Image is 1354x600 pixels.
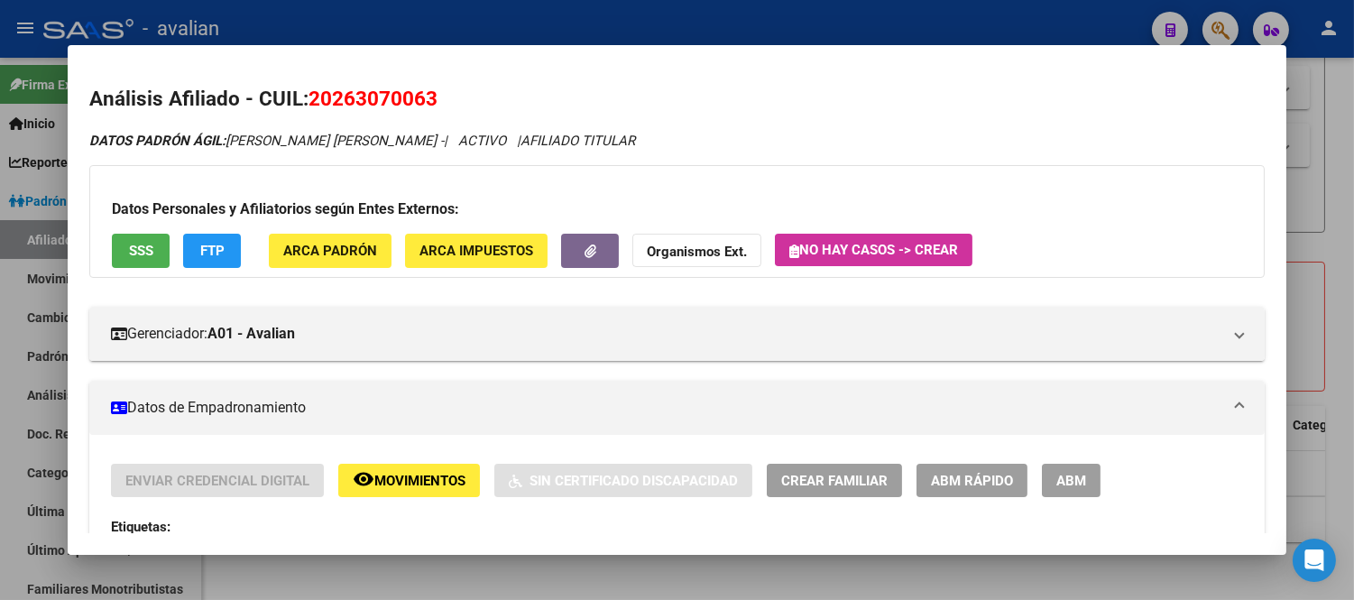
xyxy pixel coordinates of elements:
[200,244,225,260] span: FTP
[207,323,295,345] strong: A01 - Avalian
[789,242,958,258] span: No hay casos -> Crear
[89,133,226,149] strong: DATOS PADRÓN ÁGIL:
[1056,473,1086,489] span: ABM
[1042,464,1101,497] button: ABM
[494,464,752,497] button: Sin Certificado Discapacidad
[405,234,548,267] button: ARCA Impuestos
[269,234,391,267] button: ARCA Padrón
[112,234,170,267] button: SSS
[520,133,635,149] span: AFILIADO TITULAR
[353,468,374,490] mat-icon: remove_red_eye
[111,519,170,535] strong: Etiquetas:
[129,244,153,260] span: SSS
[89,133,444,149] span: [PERSON_NAME] [PERSON_NAME] -
[112,198,1242,220] h3: Datos Personales y Afiliatorios según Entes Externos:
[89,133,635,149] i: | ACTIVO |
[89,307,1265,361] mat-expansion-panel-header: Gerenciador:A01 - Avalian
[111,397,1221,419] mat-panel-title: Datos de Empadronamiento
[1293,539,1336,582] div: Open Intercom Messenger
[632,234,761,267] button: Organismos Ext.
[775,234,972,266] button: No hay casos -> Crear
[283,244,377,260] span: ARCA Padrón
[931,473,1013,489] span: ABM Rápido
[767,464,902,497] button: Crear Familiar
[309,87,438,110] span: 20263070063
[111,323,1221,345] mat-panel-title: Gerenciador:
[89,381,1265,435] mat-expansion-panel-header: Datos de Empadronamiento
[125,473,309,489] span: Enviar Credencial Digital
[419,244,533,260] span: ARCA Impuestos
[781,473,888,489] span: Crear Familiar
[647,245,747,261] strong: Organismos Ext.
[338,464,480,497] button: Movimientos
[530,473,738,489] span: Sin Certificado Discapacidad
[916,464,1027,497] button: ABM Rápido
[111,464,324,497] button: Enviar Credencial Digital
[183,234,241,267] button: FTP
[89,84,1265,115] h2: Análisis Afiliado - CUIL:
[374,473,465,489] span: Movimientos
